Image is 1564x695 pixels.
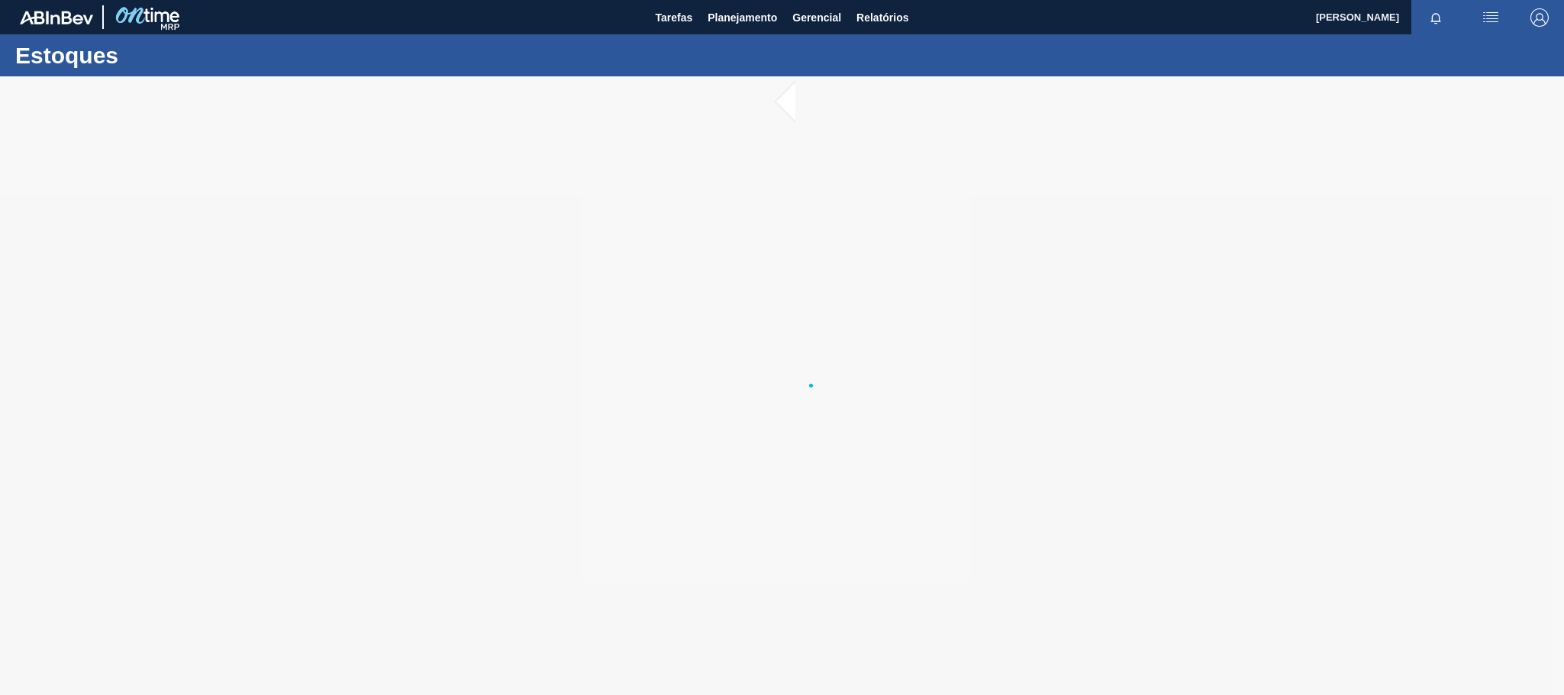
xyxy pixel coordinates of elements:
[655,8,692,27] span: Tarefas
[1411,7,1460,28] button: Notificações
[1482,8,1500,27] img: userActions
[708,8,777,27] span: Planejamento
[20,11,93,24] img: TNhmsLtSVTkK8tSr43FrP2fwEKptu5GPRR3wAAAABJRU5ErkJggg==
[792,8,841,27] span: Gerencial
[856,8,908,27] span: Relatórios
[1530,8,1549,27] img: Logout
[15,47,286,64] h1: Estoques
